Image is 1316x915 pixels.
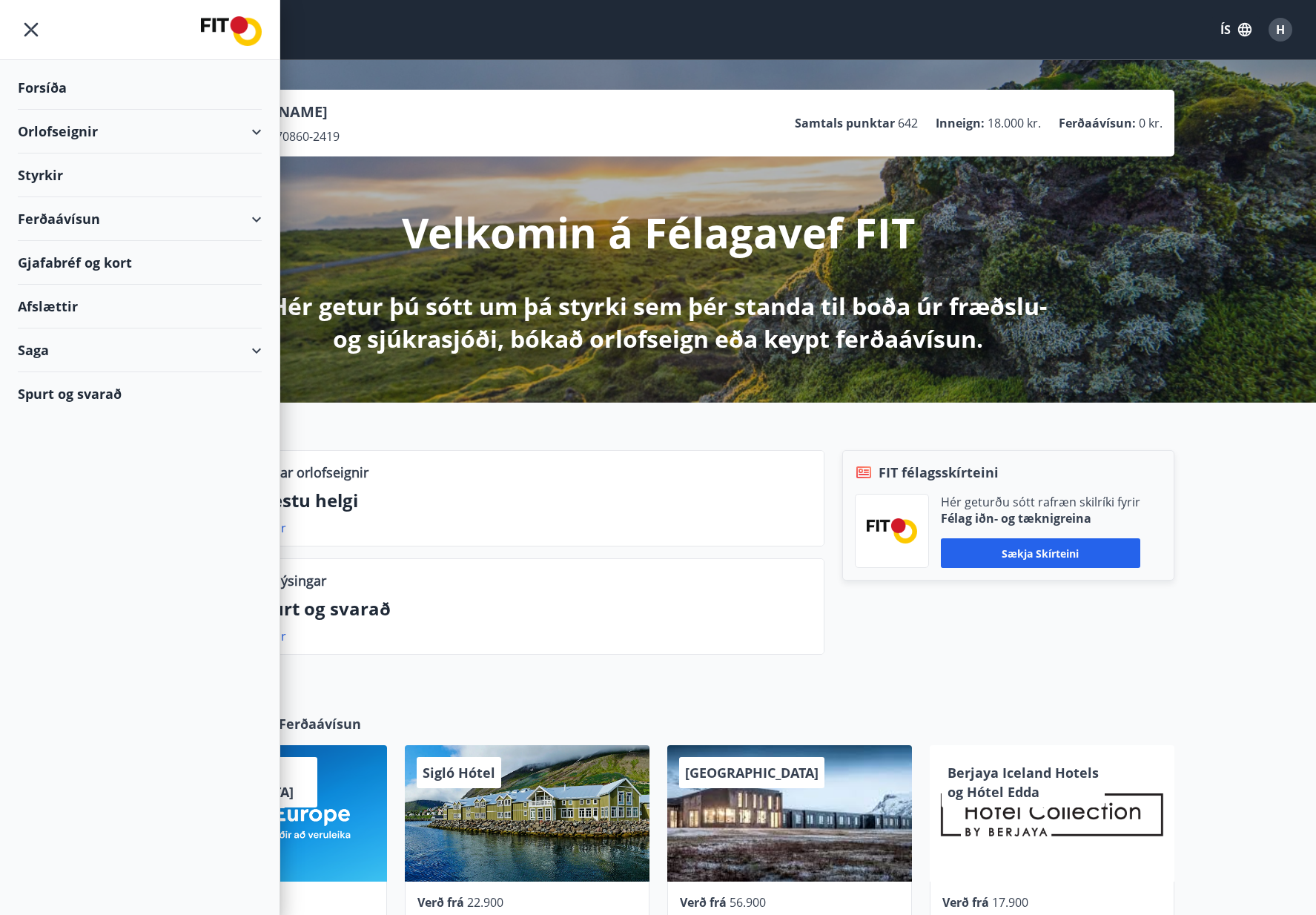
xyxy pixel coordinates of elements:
p: Hér getur þú sótt um þá styrki sem þér standa til boða úr fræðslu- og sjúkrasjóði, bókað orlofsei... [267,290,1050,355]
span: Verð frá [942,894,989,911]
button: menu [18,16,44,43]
button: Sækja skírteini [941,538,1140,568]
span: Berjaya Iceland Hotels og Hótel Edda [948,764,1099,801]
a: Nánar [251,628,286,644]
button: ÍS [1212,16,1260,43]
img: FPQVkF9lTnNbbaRSFyT17YYeljoOGk5m51IhT0bO.png [867,518,917,543]
span: 18.000 kr. [988,115,1041,131]
span: Verð frá [680,894,727,911]
p: Næstu helgi [251,488,812,513]
span: 22.900 [467,894,503,911]
p: Samtals punktar [795,115,895,131]
div: Ferðaávísun [18,197,262,241]
span: 0 kr. [1139,115,1163,131]
img: union_logo [201,16,262,46]
div: Styrkir [18,153,262,197]
span: Verð frá [417,894,464,911]
button: H [1263,12,1298,47]
p: Velkomin á Félagavef FIT [402,204,915,260]
p: Lausar orlofseignir [251,463,368,482]
span: 56.900 [730,894,766,911]
div: Saga [18,328,262,372]
div: Gjafabréf og kort [18,241,262,285]
div: Orlofseignir [18,110,262,153]
span: 170860-2419 [269,128,340,145]
p: Ferðaávísun : [1059,115,1136,131]
span: 642 [898,115,918,131]
div: Spurt og svarað [18,372,262,415]
p: Félag iðn- og tæknigreina [941,510,1140,526]
span: H [1276,22,1285,38]
span: 17.900 [992,894,1028,911]
p: Hér geturðu sótt rafræn skilríki fyrir [941,494,1140,510]
span: [GEOGRAPHIC_DATA] [685,764,819,782]
div: Forsíða [18,66,262,110]
div: Afslættir [18,285,262,328]
p: Upplýsingar [251,571,326,590]
p: Spurt og svarað [251,596,812,621]
span: FIT félagsskírteini [879,463,999,482]
a: Nánar [251,520,286,536]
span: Sigló Hótel [423,764,495,782]
p: Inneign : [936,115,985,131]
